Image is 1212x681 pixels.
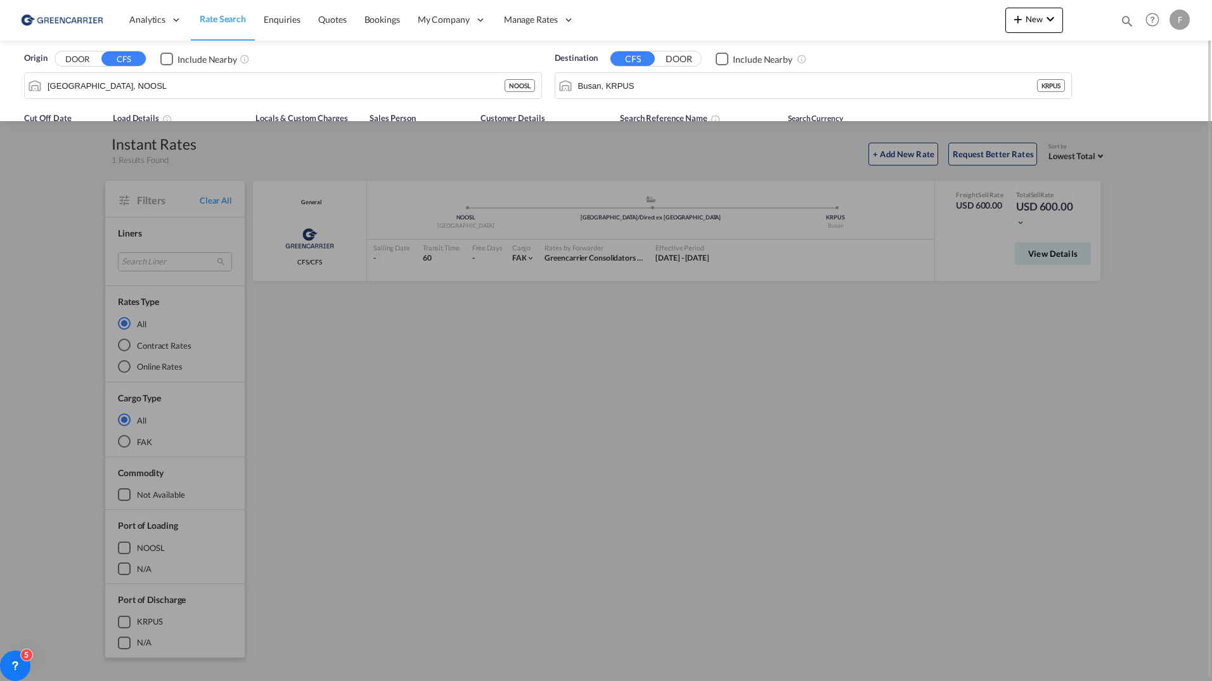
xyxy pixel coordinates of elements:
span: Load Details [113,113,172,123]
span: Search Currency [788,113,843,123]
div: icon-magnify [1120,14,1134,33]
span: Analytics [129,13,165,26]
md-icon: Your search will be saved by the below given name [711,114,721,124]
md-input-container: Busan, KRPUS [555,73,1072,98]
span: Bookings [364,14,400,25]
button: CFS [101,51,146,66]
img: e39c37208afe11efa9cb1d7a6ea7d6f5.png [19,6,105,34]
span: Locals & Custom Charges [255,113,348,123]
md-checkbox: Checkbox No Ink [716,52,792,65]
md-icon: icon-chevron-down [1043,11,1058,27]
span: Cut Off Date [24,113,72,123]
md-icon: icon-plus 400-fg [1010,11,1026,27]
span: Sales Person [370,113,416,123]
span: Quotes [318,14,346,25]
md-icon: Unchecked: Ignores neighbouring ports when fetching rates.Checked : Includes neighbouring ports w... [240,54,250,64]
md-icon: icon-magnify [1120,14,1134,28]
button: DOOR [55,52,100,67]
button: CFS [610,51,655,66]
md-input-container: Oslo, NOOSL [25,73,541,98]
span: Destination [555,52,598,65]
span: Origin [24,52,47,65]
md-icon: Chargeable Weight [162,114,172,124]
span: Help [1142,9,1163,30]
div: Help [1142,9,1170,32]
div: NOOSL [505,79,535,92]
span: Rate Search [200,13,246,24]
span: Customer Details [480,113,545,123]
div: Include Nearby [733,53,792,66]
div: F [1170,10,1190,30]
md-icon: Unchecked: Ignores neighbouring ports when fetching rates.Checked : Includes neighbouring ports w... [797,54,807,64]
button: DOOR [657,52,701,67]
div: KRPUS [1037,79,1066,92]
button: icon-plus 400-fgNewicon-chevron-down [1005,8,1063,33]
span: Manage Rates [504,13,558,26]
div: Include Nearby [177,53,237,66]
span: My Company [418,13,470,26]
span: Enquiries [264,14,300,25]
span: New [1010,14,1058,24]
input: Search by Port [48,76,505,95]
span: Search Reference Name [620,113,721,123]
md-checkbox: Checkbox No Ink [160,52,237,65]
input: Search by Port [578,76,1037,95]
